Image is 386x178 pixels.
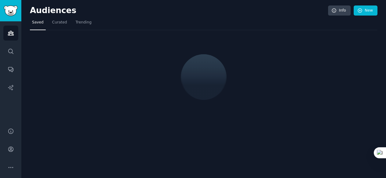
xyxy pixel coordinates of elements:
span: Saved [32,20,44,25]
span: Curated [52,20,67,25]
a: Info [328,5,351,16]
h2: Audiences [30,6,328,16]
a: Saved [30,18,46,30]
img: GummySearch logo [4,5,18,16]
span: Trending [76,20,91,25]
a: Trending [73,18,94,30]
a: Curated [50,18,69,30]
a: New [354,5,377,16]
